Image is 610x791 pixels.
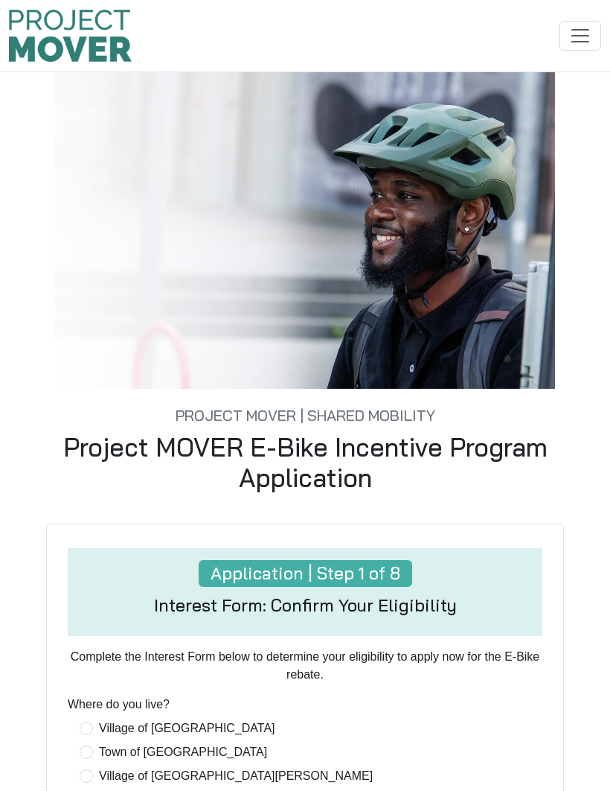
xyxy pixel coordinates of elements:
[55,389,555,425] h5: Project MOVER | Shared Mobility
[68,648,542,684] p: Complete the Interest Form below to determine your eligibility to apply now for the E-Bike rebate.
[93,719,281,737] span: Village of [GEOGRAPHIC_DATA]
[9,10,132,62] img: Program logo
[93,743,273,761] span: Town of [GEOGRAPHIC_DATA]
[93,767,379,785] span: Village of [GEOGRAPHIC_DATA][PERSON_NAME]
[55,72,555,389] img: Consumer0.jpg
[559,21,601,51] button: Toggle navigation
[55,432,555,493] h1: Project MOVER E-Bike Incentive Program Application
[68,696,170,714] label: Where do you live?
[154,595,457,615] h4: Interest Form: Confirm Your Eligibility
[199,560,412,586] h4: Application | Step 1 of 8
